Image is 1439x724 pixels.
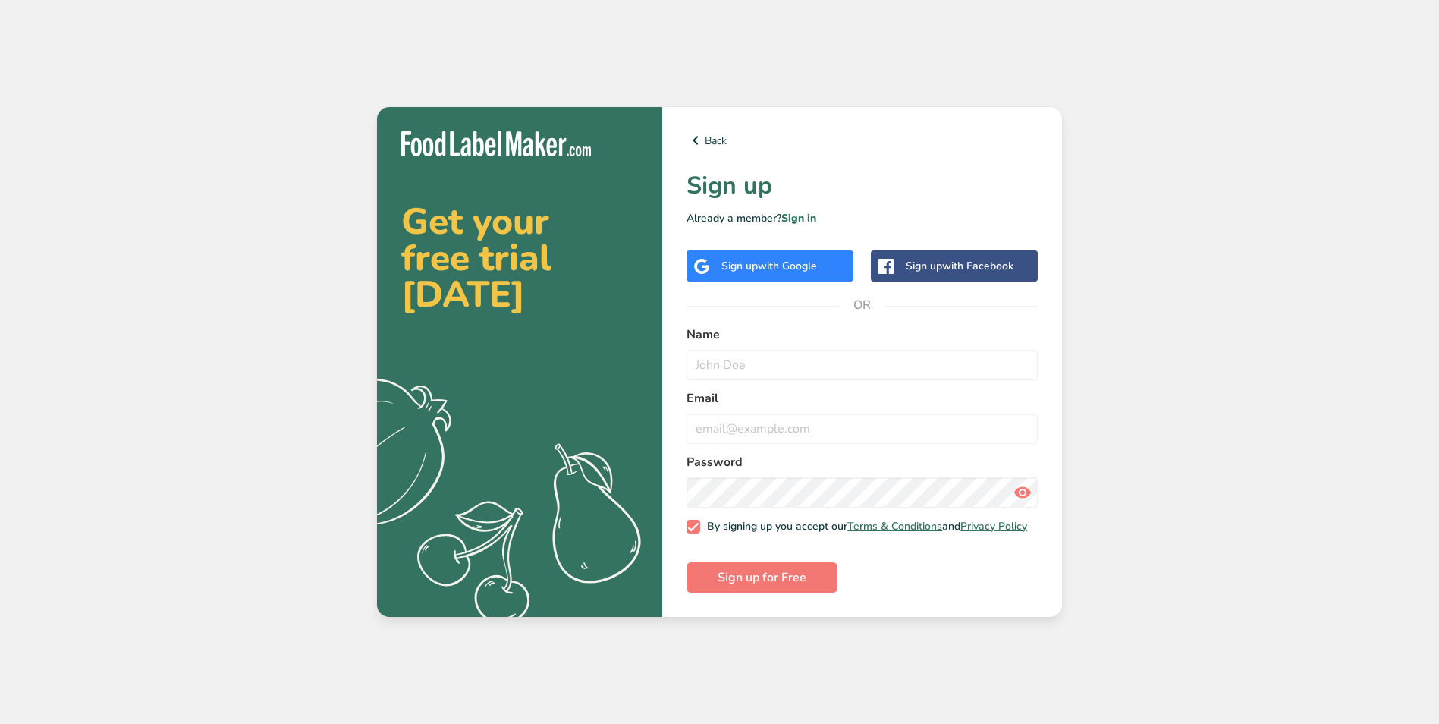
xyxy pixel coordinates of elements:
[721,258,817,274] div: Sign up
[401,131,591,156] img: Food Label Maker
[942,259,1013,273] span: with Facebook
[687,168,1038,204] h1: Sign up
[687,414,1038,444] input: email@example.com
[687,350,1038,380] input: John Doe
[847,519,942,534] a: Terms & Conditions
[687,389,1038,408] label: Email
[781,211,816,225] a: Sign in
[401,203,638,313] h2: Get your free trial [DATE]
[840,282,885,328] span: OR
[687,131,1038,150] a: Back
[906,258,1013,274] div: Sign up
[687,210,1038,226] p: Already a member?
[718,568,806,587] span: Sign up for Free
[687,326,1038,344] label: Name
[687,562,837,593] button: Sign up for Free
[960,519,1027,534] a: Privacy Policy
[687,453,1038,471] label: Password
[700,520,1028,534] span: By signing up you accept our and
[758,259,817,273] span: with Google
